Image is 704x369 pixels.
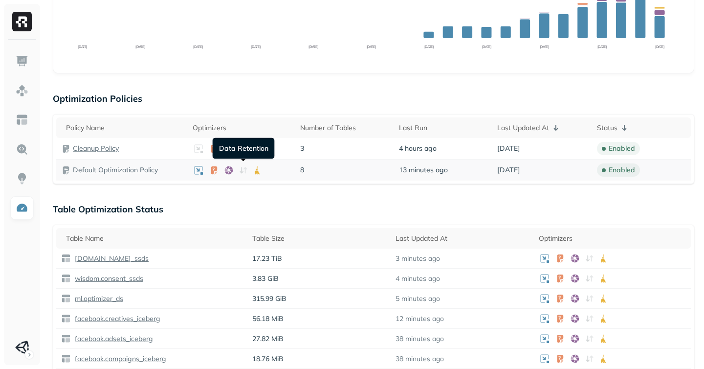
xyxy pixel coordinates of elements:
div: Status [597,122,686,134]
p: 5 minutes ago [396,294,440,303]
img: table [61,274,71,283]
img: Ryft [12,12,32,31]
tspan: [DATE] [308,45,318,49]
span: [DATE] [497,165,520,175]
div: Table Size [252,234,386,243]
p: enabled [609,144,635,153]
p: 27.82 MiB [252,334,386,344]
p: 38 minutes ago [396,354,444,364]
p: 4 minutes ago [396,274,440,283]
img: Query Explorer [16,143,28,156]
p: Optimization Policies [53,93,694,104]
tspan: [DATE] [655,45,664,49]
div: Policy Name [66,123,183,133]
p: 315.99 GiB [252,294,386,303]
p: wisdom.consent_ssds [73,274,143,283]
img: table [61,254,71,263]
tspan: [DATE] [367,45,376,49]
p: 56.18 MiB [252,314,386,323]
p: Table Optimization Status [53,204,694,215]
div: Number of Tables [300,123,389,133]
p: 3 [300,144,389,153]
a: [DOMAIN_NAME]_ssds [71,254,149,263]
div: Last Updated At [396,234,529,243]
p: 3.83 GiB [252,274,386,283]
div: Table Name [66,234,242,243]
img: Asset Explorer [16,114,28,126]
p: facebook.campaigns_iceberg [73,354,166,364]
tspan: [DATE] [251,45,260,49]
span: 13 minutes ago [399,165,448,175]
p: [DOMAIN_NAME]_ssds [73,254,149,263]
span: 4 hours ago [399,144,437,153]
a: ml.optimizer_ds [71,294,123,303]
a: wisdom.consent_ssds [71,274,143,283]
tspan: [DATE] [193,45,202,49]
p: 17.23 TiB [252,254,386,263]
tspan: [DATE] [482,45,491,49]
p: facebook.adsets_iceberg [73,334,153,344]
p: facebook.creatives_iceberg [73,314,160,323]
tspan: [DATE] [597,45,607,49]
div: Optimizers [539,234,686,243]
div: Last Updated At [497,122,587,134]
tspan: [DATE] [78,45,87,49]
img: Insights [16,172,28,185]
a: facebook.creatives_iceberg [71,314,160,323]
p: enabled [609,165,635,175]
img: Assets [16,84,28,97]
div: Data Retention [213,138,275,159]
tspan: [DATE] [424,45,434,49]
p: 38 minutes ago [396,334,444,344]
p: ml.optimizer_ds [73,294,123,303]
a: Cleanup Policy [73,144,119,153]
div: Optimizers [193,123,290,133]
p: 3 minutes ago [396,254,440,263]
tspan: [DATE] [540,45,549,49]
a: Default Optimization Policy [73,165,158,175]
img: Dashboard [16,55,28,68]
img: table [61,314,71,323]
a: facebook.adsets_iceberg [71,334,153,344]
p: 18.76 MiB [252,354,386,364]
img: Optimization [16,202,28,214]
a: facebook.campaigns_iceberg [71,354,166,364]
tspan: [DATE] [135,45,145,49]
img: Unity [15,341,29,354]
img: table [61,294,71,303]
p: 8 [300,165,389,175]
span: [DATE] [497,144,520,153]
img: table [61,334,71,344]
div: Last Run [399,123,488,133]
img: table [61,354,71,364]
p: 12 minutes ago [396,314,444,323]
